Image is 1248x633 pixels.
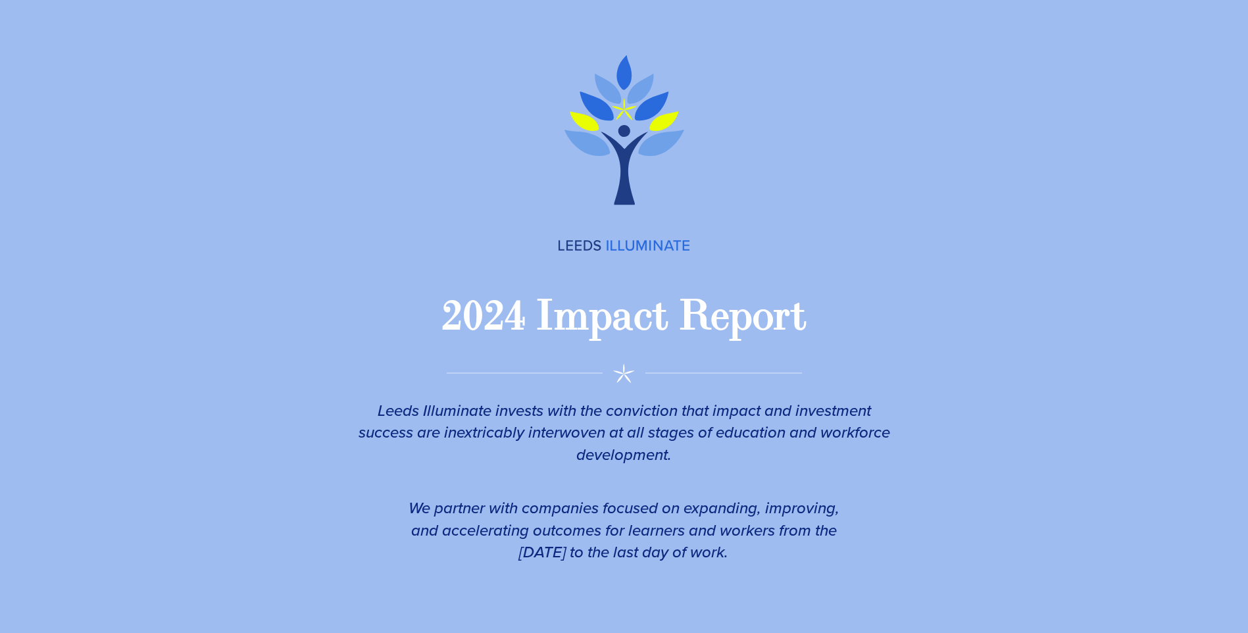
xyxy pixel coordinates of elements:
[441,289,462,343] div: 2
[554,289,589,343] div: m
[462,289,484,343] div: 0
[774,289,790,343] div: r
[729,289,753,343] div: p
[711,289,729,343] div: e
[484,289,505,343] div: 2
[679,289,711,343] div: R
[652,289,668,343] div: t
[409,496,839,564] em: We partner with companies focused on expanding, improving, and accelerating outcomes for learners...
[612,289,634,343] div: a
[634,289,652,343] div: c
[753,289,774,343] div: o
[359,399,890,467] em: Leeds Illuminate invests with the conviction that impact and investment success are inextricably ...
[536,289,554,343] div: I
[505,289,526,343] div: 4
[589,289,612,343] div: p
[790,289,807,343] div: t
